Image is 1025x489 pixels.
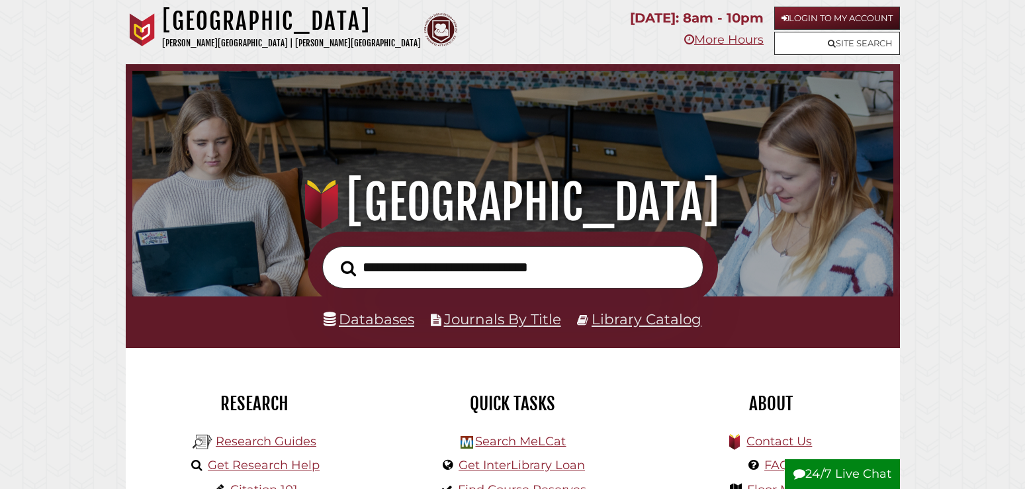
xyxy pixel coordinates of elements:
[461,436,473,449] img: Hekman Library Logo
[459,458,585,472] a: Get InterLibrary Loan
[341,261,356,277] i: Search
[208,458,320,472] a: Get Research Help
[126,13,159,46] img: Calvin University
[592,310,701,328] a: Library Catalog
[774,32,900,55] a: Site Search
[475,434,566,449] a: Search MeLCat
[136,392,374,415] h2: Research
[424,13,457,46] img: Calvin Theological Seminary
[193,432,212,452] img: Hekman Library Logo
[324,310,414,328] a: Databases
[684,32,764,47] a: More Hours
[764,458,795,472] a: FAQs
[162,7,421,36] h1: [GEOGRAPHIC_DATA]
[774,7,900,30] a: Login to My Account
[148,173,878,232] h1: [GEOGRAPHIC_DATA]
[334,257,363,280] button: Search
[746,434,812,449] a: Contact Us
[630,7,764,30] p: [DATE]: 8am - 10pm
[652,392,890,415] h2: About
[216,434,316,449] a: Research Guides
[394,392,632,415] h2: Quick Tasks
[444,310,561,328] a: Journals By Title
[162,36,421,51] p: [PERSON_NAME][GEOGRAPHIC_DATA] | [PERSON_NAME][GEOGRAPHIC_DATA]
